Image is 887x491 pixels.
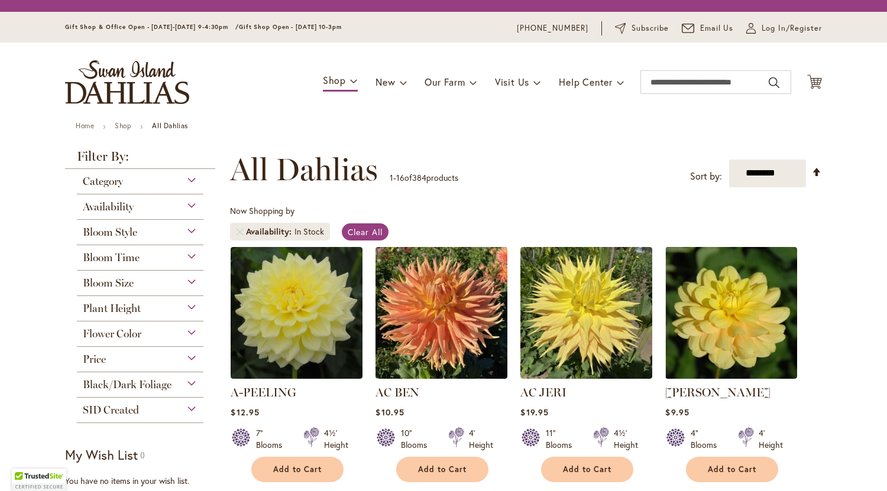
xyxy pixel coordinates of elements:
span: Add to Cart [273,464,322,474]
span: 1 [390,172,393,183]
div: 4' Height [759,427,783,451]
a: Log In/Register [746,22,822,34]
span: Our Farm [425,76,465,88]
img: AC BEN [375,247,507,379]
span: Plant Height [83,302,141,315]
a: Shop [115,121,131,130]
a: AC Jeri [520,370,652,381]
div: 4½' Height [324,427,348,451]
a: Home [76,121,94,130]
div: You have no items in your wish list. [65,475,223,487]
span: Add to Cart [708,464,756,474]
a: [PERSON_NAME] [665,385,771,399]
span: Clear All [348,226,383,238]
span: $19.95 [520,407,548,418]
span: Log In/Register [762,22,822,34]
span: Bloom Style [83,226,137,239]
div: 10" Blooms [401,427,434,451]
a: AC JERI [520,385,566,399]
span: Price [83,353,106,366]
a: AHOY MATEY [665,370,797,381]
p: - of products [390,168,458,187]
span: 16 [396,172,404,183]
button: Search [769,73,779,92]
a: Subscribe [615,22,669,34]
button: Add to Cart [541,457,633,482]
a: Email Us [682,22,734,34]
span: $10.95 [375,407,404,418]
span: Add to Cart [418,464,467,474]
img: AHOY MATEY [665,247,797,379]
label: Sort by: [690,165,722,187]
a: [PHONE_NUMBER] [517,22,588,34]
button: Add to Cart [686,457,778,482]
span: Availability [83,200,134,213]
span: Shop [323,74,346,86]
span: Now Shopping by [230,205,294,216]
a: AC BEN [375,370,507,381]
span: Help Center [559,76,613,88]
span: Visit Us [495,76,529,88]
span: $12.95 [231,407,259,418]
div: 7" Blooms [256,427,289,451]
span: Gift Shop & Office Open - [DATE]-[DATE] 9-4:30pm / [65,23,239,31]
span: $9.95 [665,407,689,418]
a: AC BEN [375,385,419,399]
a: store logo [65,60,189,104]
div: TrustedSite Certified [12,469,66,491]
img: A-Peeling [231,247,362,379]
strong: Filter By: [65,150,215,169]
div: In Stock [294,226,324,238]
span: Bloom Size [83,277,134,290]
span: Flower Color [83,327,141,340]
span: Gift Shop Open - [DATE] 10-3pm [239,23,342,31]
div: 11" Blooms [546,427,579,451]
span: Subscribe [632,22,669,34]
span: Availability [246,226,294,238]
a: A-Peeling [231,370,362,381]
button: Add to Cart [251,457,344,482]
span: Black/Dark Foliage [83,378,171,391]
div: 4½' Height [614,427,638,451]
button: Add to Cart [396,457,488,482]
a: A-PEELING [231,385,296,399]
span: Add to Cart [563,464,611,474]
div: 4' Height [469,427,493,451]
span: New [375,76,395,88]
span: Email Us [700,22,734,34]
span: Category [83,175,123,188]
strong: My Wish List [65,446,138,463]
a: Clear All [342,223,389,240]
a: Remove Availability In Stock [236,228,243,235]
img: AC Jeri [520,247,652,379]
span: Bloom Time [83,251,140,264]
div: 4" Blooms [691,427,724,451]
span: All Dahlias [230,152,378,187]
span: SID Created [83,404,139,417]
span: 384 [412,172,426,183]
strong: All Dahlias [152,121,188,130]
